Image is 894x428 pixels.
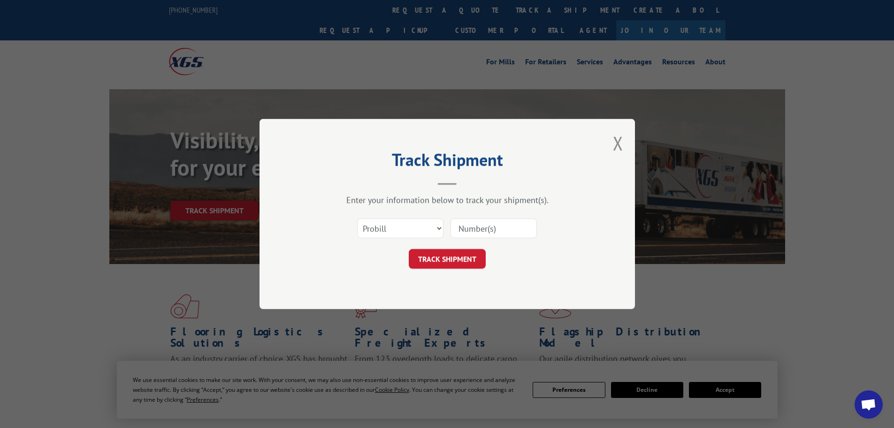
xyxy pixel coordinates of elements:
h2: Track Shipment [306,153,588,171]
button: TRACK SHIPMENT [409,249,486,269]
button: Close modal [613,131,623,156]
div: Open chat [855,390,883,419]
input: Number(s) [451,218,537,238]
div: Enter your information below to track your shipment(s). [306,195,588,205]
